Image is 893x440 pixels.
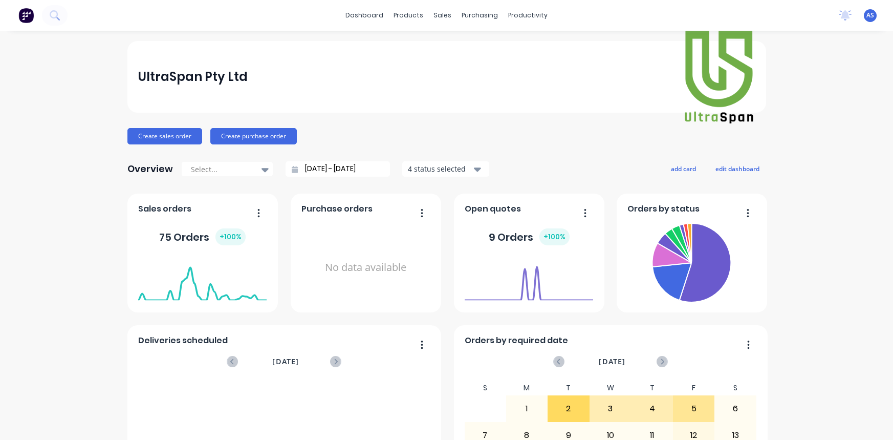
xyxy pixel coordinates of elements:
[210,128,297,144] button: Create purchase order
[340,8,388,23] a: dashboard
[631,396,672,422] div: 4
[599,356,625,367] span: [DATE]
[456,8,503,23] div: purchasing
[127,159,173,179] div: Overview
[539,228,570,245] div: + 100 %
[138,203,191,215] span: Sales orders
[590,381,631,395] div: W
[408,163,472,174] div: 4 status selected
[507,396,548,422] div: 1
[683,28,755,126] img: UltraSpan Pty Ltd
[715,396,756,422] div: 6
[138,67,248,87] div: UltraSpan Pty Ltd
[159,228,246,245] div: 75 Orders
[631,381,673,395] div: T
[548,381,590,395] div: T
[866,11,874,20] span: AS
[673,396,714,422] div: 5
[301,203,373,215] span: Purchase orders
[388,8,428,23] div: products
[428,8,456,23] div: sales
[714,381,756,395] div: S
[506,381,548,395] div: M
[627,203,700,215] span: Orders by status
[503,8,553,23] div: productivity
[709,162,766,175] button: edit dashboard
[465,203,521,215] span: Open quotes
[18,8,34,23] img: Factory
[272,356,299,367] span: [DATE]
[464,381,506,395] div: S
[127,128,202,144] button: Create sales order
[402,161,489,177] button: 4 status selected
[590,396,631,422] div: 3
[489,228,570,245] div: 9 Orders
[301,219,430,316] div: No data available
[548,396,589,422] div: 2
[664,162,703,175] button: add card
[673,381,715,395] div: F
[215,228,246,245] div: + 100 %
